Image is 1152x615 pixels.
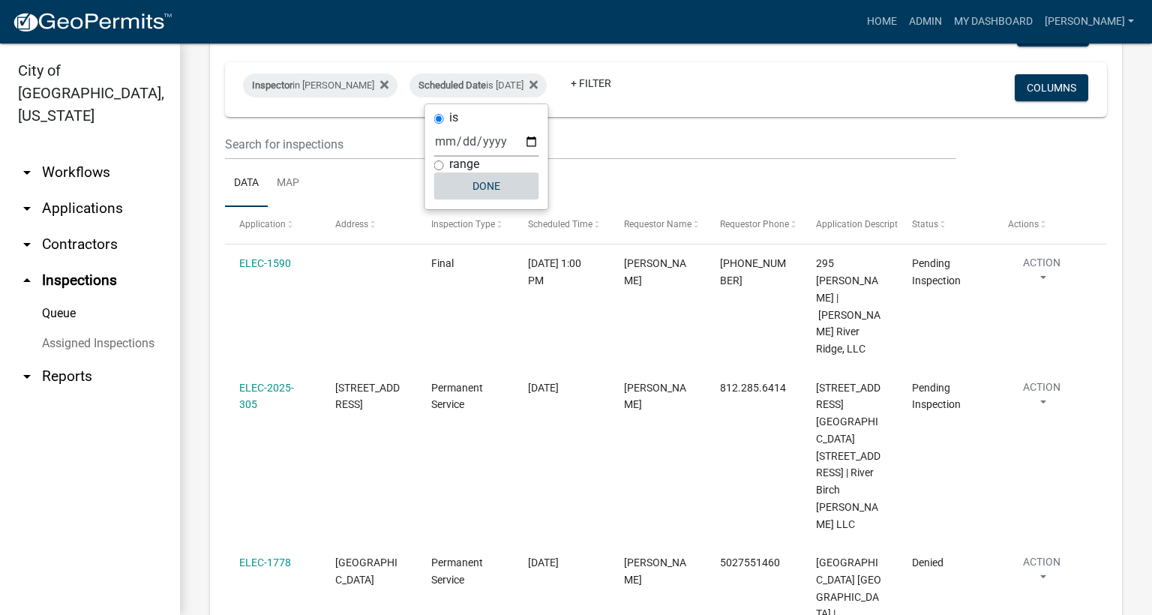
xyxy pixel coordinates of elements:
datatable-header-cell: Application Description [802,207,898,243]
span: Actions [1008,219,1039,229]
a: [PERSON_NAME] [1039,7,1140,36]
label: is [449,112,458,124]
span: Requestor Name [624,219,691,229]
label: range [449,158,479,170]
button: Action [1008,554,1075,592]
i: arrow_drop_up [18,271,36,289]
datatable-header-cell: Address [321,207,417,243]
i: arrow_drop_down [18,199,36,217]
i: arrow_drop_down [18,367,36,385]
div: is [DATE] [409,73,547,97]
span: Scheduled Date [418,79,486,91]
button: Action [1008,379,1075,417]
a: Home [861,7,903,36]
span: Inspector [252,79,292,91]
span: Application [239,219,286,229]
span: Denied [912,556,943,568]
span: Requestor Phone [720,219,789,229]
span: Scheduled Time [528,219,592,229]
span: 812-722-8218 [720,257,786,286]
span: Application Description [816,219,910,229]
div: [DATE] [528,379,595,397]
span: Address [335,219,368,229]
span: Doc McDonald [624,257,686,286]
i: arrow_drop_down [18,163,36,181]
a: Data [225,160,268,208]
a: Map [268,160,308,208]
div: in [PERSON_NAME] [243,73,397,97]
span: Pending Inspection [912,257,961,286]
datatable-header-cell: Requestor Phone [706,207,802,243]
a: + Filter [559,70,623,97]
datatable-header-cell: Application [225,207,321,243]
span: JT Hembrey [624,556,686,586]
a: Admin [903,7,948,36]
button: Action [1008,255,1075,292]
span: Harold Satterly [624,382,686,411]
input: Search for inspections [225,129,956,160]
datatable-header-cell: Requestor Name [609,207,705,243]
span: 3446 RIVER BIRCH DRIVE 3446 River Birch Drive lot 104 | River Birch Woods LLC [816,382,880,530]
a: ELEC-1778 [239,556,291,568]
button: Export [1017,19,1089,46]
div: [DATE] 1:00 PM [528,255,595,289]
button: Columns [1015,74,1088,101]
button: Done [434,172,539,199]
i: arrow_drop_down [18,235,36,253]
datatable-header-cell: Scheduled Time [513,207,609,243]
span: Inspection Type [431,219,495,229]
span: Final [431,257,454,269]
span: 5027551460 [720,556,780,568]
span: Permanent Service [431,556,483,586]
datatable-header-cell: Inspection Type [417,207,513,243]
a: My Dashboard [948,7,1039,36]
a: ELEC-1590 [239,257,291,269]
datatable-header-cell: Actions [994,207,1090,243]
span: 828 WATT STREET [335,556,397,586]
span: 3446 RIVER BIRCH DRIVE [335,382,400,411]
a: ELEC-2025-305 [239,382,294,411]
datatable-header-cell: Status [898,207,994,243]
span: 812.285.6414 [720,382,786,394]
span: 295 Paul Garrett | Pizzuti River Ridge, LLC [816,257,880,355]
span: Permanent Service [431,382,483,411]
span: Pending Inspection [912,382,961,411]
div: [DATE] [528,554,595,571]
span: Status [912,219,938,229]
